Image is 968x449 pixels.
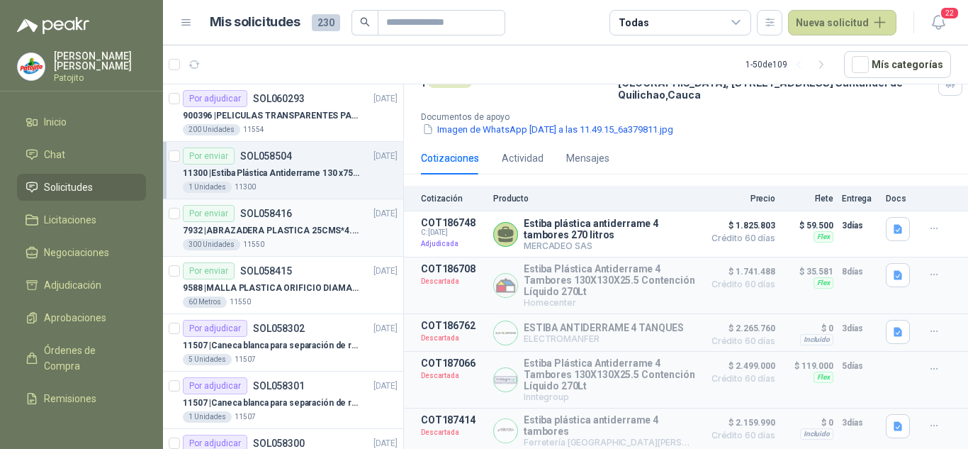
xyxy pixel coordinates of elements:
[17,206,146,233] a: Licitaciones
[183,167,359,180] p: 11300 | Estiba Plástica Antiderrame 130 x75 CM - Capacidad 180-200 Litros
[502,150,544,166] div: Actividad
[704,414,775,431] span: $ 2.159.990
[183,377,247,394] div: Por adjudicar
[788,10,896,35] button: Nueva solicitud
[243,124,264,135] p: 11554
[704,263,775,280] span: $ 1.741.488
[183,224,359,238] p: 7932 | ABRAZADERA PLASTICA 25CMS*4.8MM NEGRA
[235,411,256,423] p: 11507
[704,431,775,440] span: Crédito 60 días
[183,239,240,250] div: 300 Unidades
[163,314,403,372] a: Por adjudicarSOL058302[DATE] 11507 |Caneca blanca para separación de residuos 121 LT5 Unidades11507
[784,217,833,234] p: $ 59.500
[745,53,833,76] div: 1 - 50 de 109
[373,379,398,393] p: [DATE]
[524,333,684,344] p: ELECTROMANFER
[240,209,292,218] p: SOL058416
[163,257,403,314] a: Por enviarSOL058415[DATE] 9588 |MALLA PLASTICA ORIFICIO DIAMANTE 3MM60 Metros11550
[842,320,877,337] p: 3 días
[44,147,65,162] span: Chat
[842,194,877,204] p: Entrega
[44,277,101,293] span: Adjudicación
[421,217,485,228] p: COT186748
[493,194,696,204] p: Producto
[44,245,109,260] span: Negociaciones
[183,282,359,295] p: 9588 | MALLA PLASTICA ORIFICIO DIAMANTE 3MM
[253,94,305,104] p: SOL060293
[421,369,485,383] p: Descartada
[704,280,775,289] span: Crédito 60 días
[940,6,959,20] span: 22
[784,414,833,431] p: $ 0
[183,205,235,222] div: Por enviar
[784,357,833,375] p: $ 119.000
[421,414,485,426] p: COT187414
[524,392,696,402] p: Inntegroup
[566,150,609,166] div: Mensajes
[44,114,67,130] span: Inicio
[17,337,146,379] a: Órdenes de Compra
[230,296,251,308] p: 11550
[704,375,775,383] span: Crédito 60 días
[44,310,106,326] span: Aprobaciones
[183,397,359,410] p: 11507 | Caneca blanca para separación de residuos 10 LT
[494,419,517,443] img: Company Logo
[17,304,146,331] a: Aprobaciones
[814,372,833,383] div: Flex
[183,90,247,107] div: Por adjudicar
[524,414,696,437] p: Estiba plástica antiderrame 4 tambores
[524,218,696,240] p: Estiba plástica antiderrame 4 tambores 270 litros
[183,124,240,135] div: 200 Unidades
[17,385,146,412] a: Remisiones
[814,231,833,243] div: Flex
[618,77,933,101] p: [GEOGRAPHIC_DATA], [STREET_ADDRESS] Santander de Quilichao , Cauca
[421,228,485,237] span: C: [DATE]
[17,239,146,266] a: Negociaciones
[17,174,146,201] a: Solicitudes
[253,323,305,333] p: SOL058302
[524,240,696,251] p: MERCADEO SAS
[524,437,696,448] p: Ferretería [GEOGRAPHIC_DATA][PERSON_NAME]
[704,320,775,337] span: $ 2.265.760
[235,354,256,365] p: 11507
[54,51,146,71] p: [PERSON_NAME] [PERSON_NAME]
[421,357,485,369] p: COT187066
[421,237,485,251] p: Adjudicada
[373,150,398,163] p: [DATE]
[421,194,485,204] p: Cotización
[210,12,300,33] h1: Mis solicitudes
[800,334,833,345] div: Incluido
[421,150,479,166] div: Cotizaciones
[844,51,951,78] button: Mís categorías
[17,109,146,135] a: Inicio
[494,274,517,297] img: Company Logo
[54,74,146,82] p: Patojito
[17,141,146,168] a: Chat
[704,194,775,204] p: Precio
[373,92,398,106] p: [DATE]
[704,234,775,243] span: Crédito 60 días
[183,320,247,337] div: Por adjudicar
[619,15,648,31] div: Todas
[784,320,833,337] p: $ 0
[421,275,485,289] p: Descartada
[253,438,305,448] p: SOL058300
[421,122,675,137] button: Imagen de WhatsApp [DATE] a las 11.49.15_6a379811.jpg
[183,109,359,123] p: 900396 | PELICULAS TRANSPARENTES PARA LAMINADO EN CALIENTE
[183,262,235,279] div: Por enviar
[243,239,264,250] p: 11550
[524,357,696,392] p: Estiba Plástica Antiderrame 4 Tambores 130X130X25.5 Contención Líquido 270Lt
[524,322,684,333] p: ESTIBA ANTIDERRAME 4 TANQUES
[886,194,914,204] p: Docs
[360,17,370,27] span: search
[421,263,485,275] p: COT186708
[163,372,403,429] a: Por adjudicarSOL058301[DATE] 11507 |Caneca blanca para separación de residuos 10 LT1 Unidades11507
[183,339,359,353] p: 11507 | Caneca blanca para separación de residuos 121 LT
[704,217,775,234] span: $ 1.825.803
[842,414,877,431] p: 3 días
[421,320,485,331] p: COT186762
[421,112,962,122] p: Documentos de apoyo
[183,354,232,365] div: 5 Unidades
[925,10,951,35] button: 22
[44,179,93,195] span: Solicitudes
